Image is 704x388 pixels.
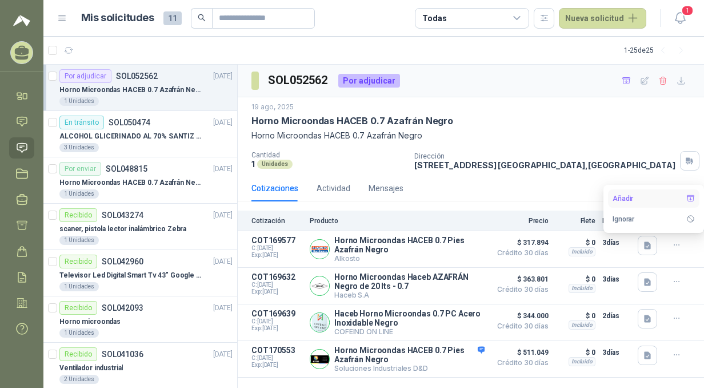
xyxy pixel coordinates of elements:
[334,346,485,364] p: Horno Microondas HACEB 0.7 Pies Azafrán Negro
[43,250,237,296] a: RecibidoSOL042960[DATE] Televisor Led Digital Smart Tv 43" Google Tv 2k Hyundai Ref. Hyled4322gim...
[251,288,303,295] span: Exp: [DATE]
[491,286,549,293] span: Crédito 30 días
[43,111,237,157] a: En tránsitoSOL050474[DATE] ALCOHOL GLICERINADO AL 70% SANTIZ 100 - REC * CUÑT 20 LT3 Unidades
[555,309,595,323] p: $ 0
[414,160,675,170] p: [STREET_ADDRESS] [GEOGRAPHIC_DATA] , [GEOGRAPHIC_DATA]
[109,118,150,126] p: SOL050474
[602,217,631,225] p: Entrega
[251,325,303,332] span: Exp: [DATE]
[334,291,485,299] p: Haceb S.A
[251,129,690,142] p: Horno Microondas HACEB 0.7 Azafrán Negro
[43,65,237,111] a: Por adjudicarSOL052562[DATE] Horno Microondas HACEB 0.7 Azafrán Negro1 Unidades
[59,375,99,384] div: 2 Unidades
[251,159,255,169] p: 1
[251,245,303,252] span: C: [DATE]
[59,116,104,129] div: En tránsito
[251,346,303,355] p: COT170553
[251,362,303,369] span: Exp: [DATE]
[491,236,549,250] span: $ 317.894
[59,162,101,176] div: Por enviar
[59,131,202,142] p: ALCOHOL GLICERINADO AL 70% SANTIZ 100 - REC * CUÑT 20 LT
[338,74,400,88] div: Por adjudicar
[59,301,97,315] div: Recibido
[334,236,485,254] p: Horno Microondas HACEB 0.7 Pies Azafrán Negro
[13,14,30,27] img: Logo peakr
[369,182,403,195] div: Mensajes
[310,276,329,295] img: Company Logo
[569,247,595,256] div: Incluido
[569,320,595,330] div: Incluido
[310,350,329,369] img: Company Logo
[213,349,233,360] p: [DATE]
[251,182,298,195] div: Cotizaciones
[268,72,329,89] h3: SOL052562
[491,309,549,323] span: $ 344.000
[310,240,329,259] img: Company Logo
[59,236,99,245] div: 1 Unidades
[555,346,595,359] p: $ 0
[59,316,121,327] p: Horno microondas
[491,217,549,225] p: Precio
[213,71,233,82] p: [DATE]
[102,258,143,266] p: SOL042960
[334,309,485,327] p: Haceb Horno Microondas 0.7 PC Acero Inoxidable Negro
[43,157,237,204] a: Por enviarSOL048815[DATE] Horno Microondas HACEB 0.7 Azafrán Negro1 Unidades
[422,12,446,25] div: Todas
[213,117,233,128] p: [DATE]
[334,364,485,373] p: Soluciones Industriales D&D
[251,102,294,113] p: 19 ago, 2025
[602,346,631,359] p: 3 días
[569,357,595,366] div: Incluido
[334,272,485,291] p: Horno Microondas Haceb AZAFRÁN Negro de 20 lts - 0.7
[59,208,97,222] div: Recibido
[310,313,329,332] img: Company Logo
[310,217,485,225] p: Producto
[555,217,595,225] p: Flete
[163,11,182,25] span: 11
[257,160,293,169] div: Unidades
[491,346,549,359] span: $ 511.049
[491,272,549,286] span: $ 363.801
[251,282,303,288] span: C: [DATE]
[681,5,694,16] span: 1
[81,10,154,26] h1: Mis solicitudes
[59,347,97,361] div: Recibido
[198,14,206,22] span: search
[414,152,675,160] p: Dirección
[213,164,233,175] p: [DATE]
[251,309,303,318] p: COT169639
[251,318,303,325] span: C: [DATE]
[59,270,202,281] p: Televisor Led Digital Smart Tv 43" Google Tv 2k Hyundai Ref. Hyled4322gim
[334,254,485,263] p: Alkosto
[670,8,690,29] button: 1
[251,236,303,245] p: COT169577
[59,143,99,152] div: 3 Unidades
[213,256,233,267] p: [DATE]
[491,359,549,366] span: Crédito 30 días
[116,72,158,80] p: SOL052562
[602,272,631,286] p: 3 días
[213,303,233,314] p: [DATE]
[59,85,202,96] p: Horno Microondas HACEB 0.7 Azafrán Negro
[59,282,99,291] div: 1 Unidades
[106,165,147,173] p: SOL048815
[59,189,99,199] div: 1 Unidades
[251,151,405,159] p: Cantidad
[569,284,595,293] div: Incluido
[59,69,111,83] div: Por adjudicar
[59,363,123,374] p: Ventilador industrial
[559,8,646,29] button: Nueva solicitud
[213,210,233,221] p: [DATE]
[59,177,202,188] p: Horno Microondas HACEB 0.7 Azafrán Negro
[624,41,690,60] div: 1 - 25 de 25
[251,217,303,225] p: Cotización
[334,327,485,336] p: COFEIND ON LINE
[491,323,549,330] span: Crédito 30 días
[251,252,303,259] span: Exp: [DATE]
[251,115,453,127] p: Horno Microondas HACEB 0.7 Azafrán Negro
[59,97,99,106] div: 1 Unidades
[59,328,99,338] div: 1 Unidades
[608,210,699,228] button: Ignorar
[102,350,143,358] p: SOL041036
[251,272,303,282] p: COT169632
